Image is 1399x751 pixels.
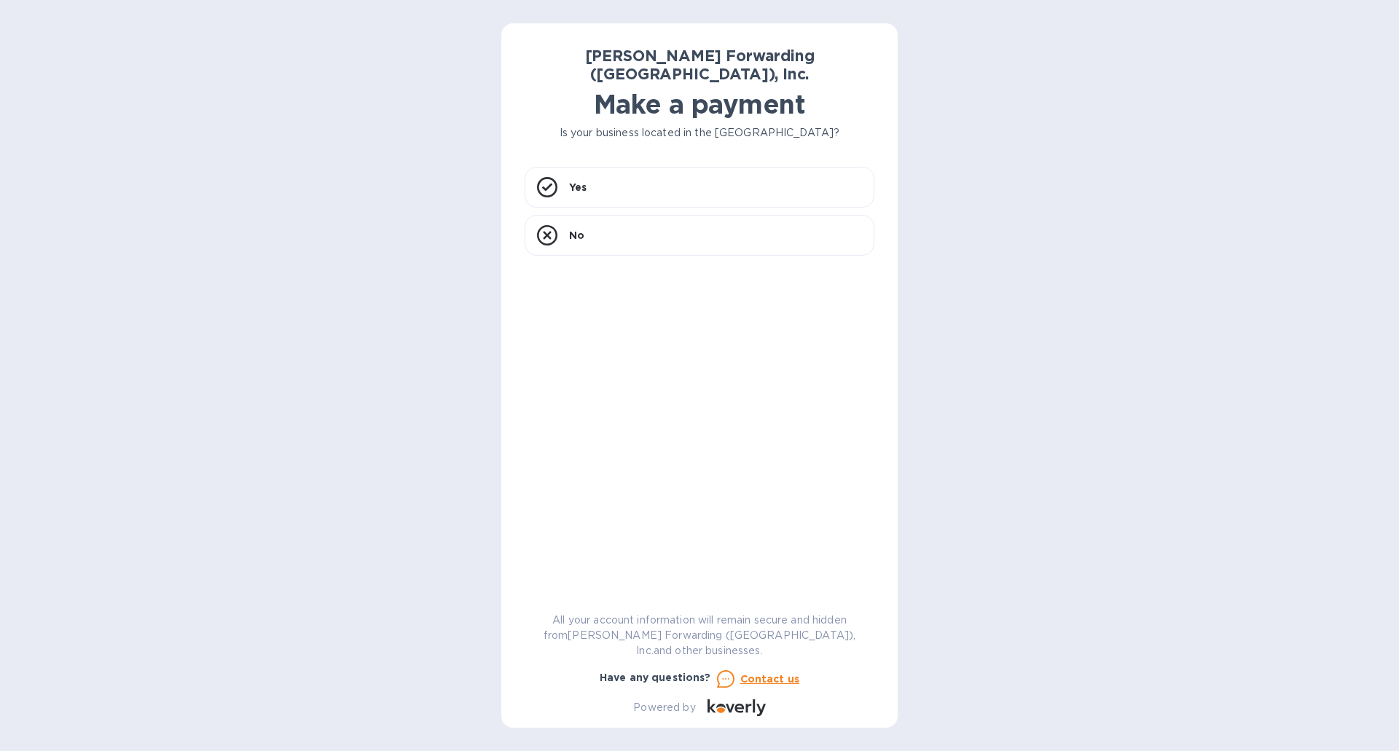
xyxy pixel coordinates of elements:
[600,672,711,683] b: Have any questions?
[525,89,874,119] h1: Make a payment
[740,673,800,685] u: Contact us
[569,228,584,243] p: No
[633,700,695,715] p: Powered by
[569,180,587,194] p: Yes
[525,125,874,141] p: Is your business located in the [GEOGRAPHIC_DATA]?
[585,47,815,83] b: [PERSON_NAME] Forwarding ([GEOGRAPHIC_DATA]), Inc.
[525,613,874,658] p: All your account information will remain secure and hidden from [PERSON_NAME] Forwarding ([GEOGRA...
